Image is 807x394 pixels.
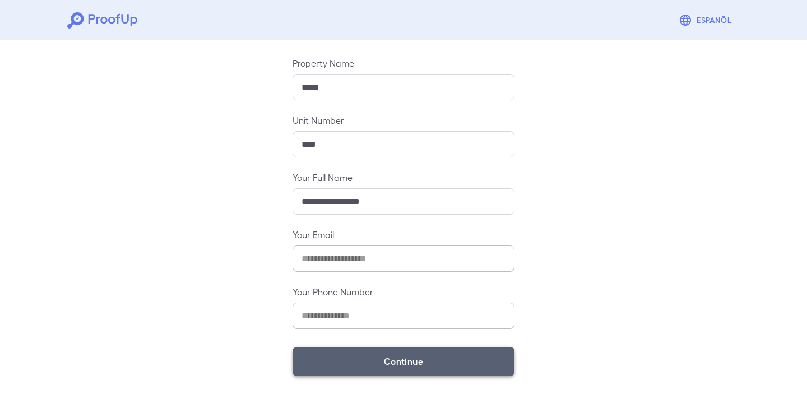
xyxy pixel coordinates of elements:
button: Continue [293,347,514,376]
label: Your Email [293,228,514,241]
label: Your Full Name [293,171,514,184]
label: Your Phone Number [293,285,514,298]
label: Property Name [293,57,514,69]
button: Espanõl [674,9,740,31]
label: Unit Number [293,114,514,127]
